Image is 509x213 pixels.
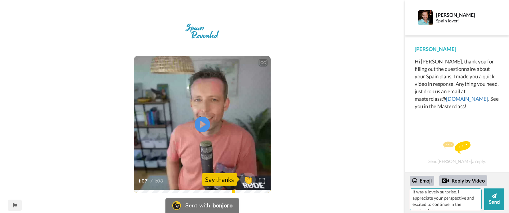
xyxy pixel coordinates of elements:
[436,12,492,18] div: [PERSON_NAME]
[484,188,504,210] button: Send
[259,60,267,66] div: CC
[443,141,471,154] img: message.svg
[202,173,237,186] div: Say thanks
[436,18,492,24] div: Spain lover!
[240,174,256,184] span: 👏
[415,45,499,53] div: [PERSON_NAME]
[446,95,488,102] a: [DOMAIN_NAME]
[442,177,449,184] div: Reply by Video
[213,203,232,208] div: bonjoro
[410,188,482,210] textarea: Hi [PERSON_NAME]...thank you so much for your video response! It was a lovely surprise. I appreci...
[240,173,256,187] button: 👏
[413,136,501,169] div: Send [PERSON_NAME] a reply.
[180,19,224,44] img: 06906c8b-eeae-4fc1-9b3e-93850d61b61a
[259,178,265,184] img: Full screen
[410,176,434,186] div: Emoji
[151,177,153,185] span: /
[138,177,149,185] span: 1:07
[415,58,499,110] div: Hi [PERSON_NAME], thank you for filling out the questionnaire about your Spain plans. I made you ...
[418,10,433,25] img: Profile Image
[154,177,165,185] span: 1:08
[185,203,210,208] div: Sent with
[165,198,239,213] a: Bonjoro LogoSent withbonjoro
[172,201,181,210] img: Bonjoro Logo
[439,175,487,186] div: Reply by Video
